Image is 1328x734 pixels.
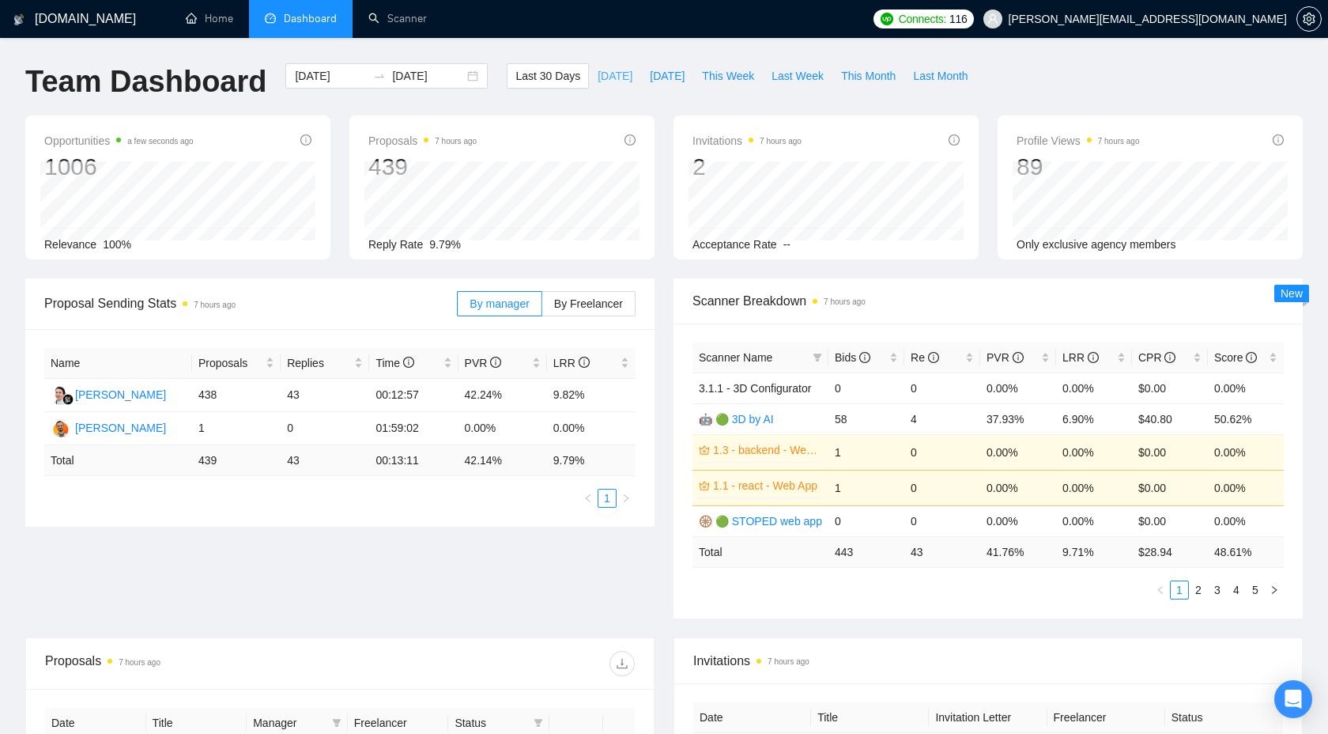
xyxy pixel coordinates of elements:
li: 4 [1227,581,1246,600]
div: [PERSON_NAME] [75,386,166,403]
button: download [609,651,635,676]
td: 43 [281,445,369,476]
a: 1 [1171,581,1188,599]
span: Proposal Sending Stats [44,293,457,313]
div: 2 [692,152,802,182]
th: Replies [281,348,369,379]
td: 0.00% [1208,434,1284,470]
span: Invitations [692,131,802,150]
td: 0.00% [1208,505,1284,536]
td: 0.00% [980,373,1056,403]
td: 438 [192,379,281,412]
a: 2 [1190,581,1207,599]
span: Scanner Breakdown [692,291,1284,311]
span: user [987,13,998,25]
span: filter [534,718,543,728]
button: left [1151,581,1170,600]
span: info-circle [1246,352,1257,363]
span: Replies [287,354,351,372]
span: info-circle [624,134,636,146]
a: 4 [1228,581,1245,599]
span: Profile Views [1017,131,1140,150]
div: 1006 [44,152,194,182]
span: Invitations [693,651,1283,671]
span: Proposals [198,354,262,372]
td: $ 28.94 [1132,536,1208,567]
td: 0 [828,373,904,403]
span: Time [375,357,413,369]
td: $40.80 [1132,403,1208,434]
span: info-circle [403,357,414,368]
span: LRR [1062,351,1099,364]
a: setting [1296,13,1322,25]
button: right [1265,581,1284,600]
div: Open Intercom Messenger [1274,680,1312,718]
td: 43 [281,379,369,412]
td: 42.14 % [458,445,547,476]
td: 4 [904,403,980,434]
img: BP [51,418,70,438]
a: 1.1 - react - Web App [713,477,819,494]
td: 1 [192,412,281,445]
span: Bids [835,351,870,364]
span: right [621,494,631,503]
th: Freelancer [1047,702,1165,733]
img: MK [51,385,70,405]
li: Previous Page [1151,581,1170,600]
td: 0.00% [1056,505,1132,536]
td: 0.00% [980,505,1056,536]
div: 89 [1017,152,1140,182]
span: info-circle [1088,352,1099,363]
span: info-circle [579,357,590,368]
span: crown [699,480,710,491]
li: 1 [598,489,617,508]
span: dashboard [265,13,276,24]
li: Previous Page [579,489,598,508]
td: 00:13:11 [369,445,458,476]
button: [DATE] [589,63,641,89]
span: left [1156,585,1165,595]
span: info-circle [1164,352,1175,363]
span: crown [699,445,710,456]
td: 58 [828,403,904,434]
span: This Week [702,67,754,85]
li: Next Page [617,489,636,508]
td: 0.00% [980,470,1056,505]
span: New [1281,287,1303,300]
a: 🛞 🟢 STOPED web app [699,515,822,528]
span: filter [813,353,822,362]
span: right [1270,585,1279,595]
td: $0.00 [1132,373,1208,403]
td: 0 [904,434,980,470]
span: PVR [465,357,502,369]
time: 7 hours ago [435,137,477,146]
button: setting [1296,6,1322,32]
span: Last Month [913,67,968,85]
td: 0.00% [1208,373,1284,403]
td: 9.79 % [547,445,636,476]
a: 3 [1209,581,1226,599]
span: This Month [841,67,896,85]
td: $0.00 [1132,434,1208,470]
a: 5 [1247,581,1264,599]
td: 00:12:57 [369,379,458,412]
img: gigradar-bm.png [62,394,74,405]
span: Score [1214,351,1257,364]
th: Proposals [192,348,281,379]
span: [DATE] [650,67,685,85]
input: Start date [295,67,367,85]
span: 100% [103,238,131,251]
span: Only exclusive agency members [1017,238,1176,251]
td: 0.00% [1056,434,1132,470]
span: CPR [1138,351,1175,364]
img: logo [13,7,25,32]
td: 9.71 % [1056,536,1132,567]
h1: Team Dashboard [25,63,266,100]
button: This Month [832,63,904,89]
div: 439 [368,152,477,182]
th: Date [693,702,811,733]
span: By manager [470,297,529,310]
td: 1 [828,470,904,505]
span: setting [1297,13,1321,25]
span: Last Week [772,67,824,85]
